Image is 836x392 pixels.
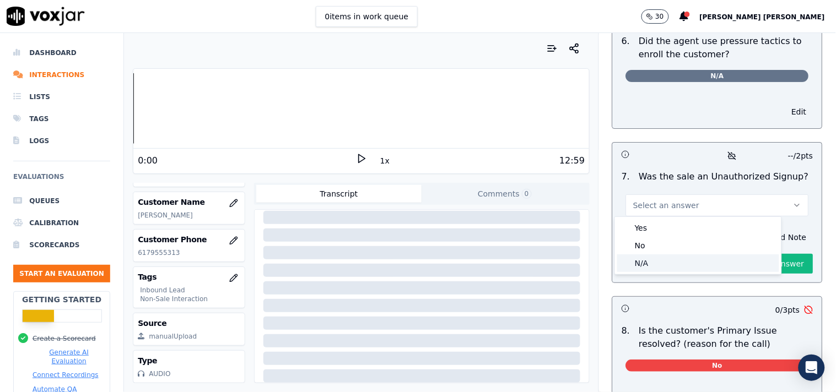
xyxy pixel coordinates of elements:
p: 6179555313 [138,248,240,257]
p: 0 / 3 pts [776,304,800,315]
div: 0:00 [138,154,158,167]
h3: Tags [138,271,240,282]
a: Logs [13,130,110,152]
p: 30 [655,12,664,21]
button: Connect Recordings [33,371,99,379]
button: 0items in work queue [316,6,418,27]
div: AUDIO [149,369,170,378]
div: N/A [617,254,779,272]
button: Transcript [256,185,422,203]
button: Create a Scorecard [33,334,96,343]
a: Lists [13,86,110,108]
button: Comments [422,185,587,203]
p: Is the customer's Primary Issue resolved? (reason for the call) [639,324,813,351]
h2: Getting Started [22,294,101,305]
p: Inbound Lead [140,286,240,295]
h3: Source [138,318,240,329]
button: 30 [641,9,679,24]
a: Tags [13,108,110,130]
span: Select an answer [633,200,699,211]
p: 8 . [617,324,634,351]
span: No [626,360,809,372]
span: 0 [522,189,532,199]
h6: Evaluations [13,170,110,190]
button: Add Note [753,230,813,245]
a: Dashboard [13,42,110,64]
a: Scorecards [13,234,110,256]
p: -- / 2 pts [789,150,813,161]
p: 6 . [617,35,634,61]
span: N/A [626,70,809,82]
a: Queues [13,190,110,212]
button: Start an Evaluation [13,265,110,282]
button: Edit [785,104,813,119]
div: Open Intercom Messenger [799,355,825,381]
a: Interactions [13,64,110,86]
div: Yes [617,219,779,237]
div: manualUpload [149,332,197,341]
a: Calibration [13,212,110,234]
h3: Type [138,355,240,366]
div: No [617,237,779,254]
button: [PERSON_NAME] [PERSON_NAME] [700,10,836,23]
p: 7 . [617,170,634,183]
h3: Customer Name [138,197,240,208]
span: [PERSON_NAME] [PERSON_NAME] [700,13,825,21]
p: [PERSON_NAME] [138,211,240,220]
h3: Customer Phone [138,234,240,245]
div: 12:59 [559,154,585,167]
button: 30 [641,9,668,24]
button: Generate AI Evaluation [33,348,105,366]
p: Non-Sale Interaction [140,295,240,303]
p: Was the sale an Unauthorized Signup? [639,170,809,183]
img: voxjar logo [7,7,85,26]
button: 1x [378,153,392,168]
p: Did the agent use pressure tactics to enroll the customer? [639,35,813,61]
